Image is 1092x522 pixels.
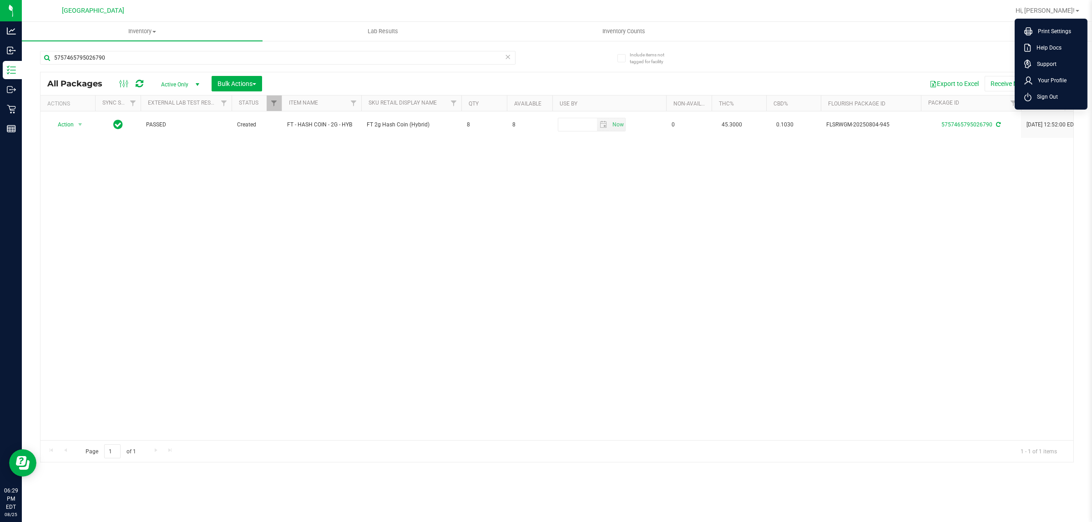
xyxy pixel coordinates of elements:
a: Non-Available [673,100,714,107]
a: Filter [446,95,461,111]
a: Inventory Counts [503,22,744,41]
span: Clear [505,51,511,63]
span: Lab Results [355,27,410,35]
span: [GEOGRAPHIC_DATA] [62,7,124,15]
li: Sign Out [1017,89,1085,105]
span: 0 [672,120,706,129]
a: Qty [469,100,479,107]
a: Filter [217,95,232,111]
p: 08/25 [4,511,18,518]
span: FT - HASH COIN - 2G - HYB [287,120,356,129]
span: Support [1031,60,1057,69]
span: 8 [467,120,501,129]
span: 0.1030 [772,118,798,131]
span: Hi, [PERSON_NAME]! [1016,7,1075,14]
span: Inventory [22,27,263,35]
a: Filter [126,95,141,111]
span: 8 [512,120,547,129]
inline-svg: Inbound [7,46,16,55]
span: select [597,118,610,131]
inline-svg: Analytics [7,26,16,35]
a: Package ID [928,100,959,106]
a: Status [239,100,258,106]
span: In Sync [113,118,123,131]
a: 5757465795026790 [941,121,992,128]
a: THC% [719,100,734,107]
a: Sync Status [102,100,137,106]
a: Item Name [289,100,318,106]
a: Use By [560,100,577,107]
span: Sync from Compliance System [995,121,1001,128]
span: 45.3000 [717,118,747,131]
input: 1 [104,444,121,458]
a: Help Docs [1024,43,1082,52]
span: Set Current date [610,118,626,131]
a: Filter [267,95,282,111]
a: Filter [1006,95,1021,111]
a: Inventory [22,22,263,41]
span: Print Settings [1032,27,1071,36]
a: CBD% [773,100,788,107]
span: Created [237,120,276,129]
span: Include items not tagged for facility [630,51,675,65]
a: Flourish Package ID [828,100,885,107]
span: Sign Out [1031,92,1058,101]
span: Bulk Actions [217,80,256,87]
span: 1 - 1 of 1 items [1013,444,1064,458]
span: select [610,118,625,131]
inline-svg: Outbound [7,85,16,94]
span: Action [50,118,74,131]
iframe: Resource center [9,449,36,477]
input: Search Package ID, Item Name, SKU, Lot or Part Number... [40,51,516,65]
span: FLSRWGM-20250804-945 [826,120,915,129]
span: All Packages [47,79,111,89]
button: Bulk Actions [212,76,262,91]
a: External Lab Test Result [148,100,219,106]
span: Inventory Counts [590,27,657,35]
a: Filter [346,95,361,111]
span: PASSED [146,120,226,129]
inline-svg: Reports [7,124,16,133]
a: Available [514,100,541,107]
span: select [75,118,86,131]
button: Receive Non-Cannabis [985,76,1060,91]
p: 06:29 PM EDT [4,487,18,511]
span: Help Docs [1031,43,1062,52]
inline-svg: Inventory [7,65,16,75]
span: [DATE] 12:52:00 EDT [1026,120,1077,129]
span: FT 2g Hash Coin (Hybrid) [367,120,456,129]
a: Lab Results [263,22,503,41]
span: Page of 1 [78,444,143,458]
a: Support [1024,60,1082,69]
inline-svg: Retail [7,105,16,114]
a: Sku Retail Display Name [369,100,437,106]
button: Export to Excel [924,76,985,91]
div: Actions [47,100,91,107]
span: Your Profile [1032,76,1067,85]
